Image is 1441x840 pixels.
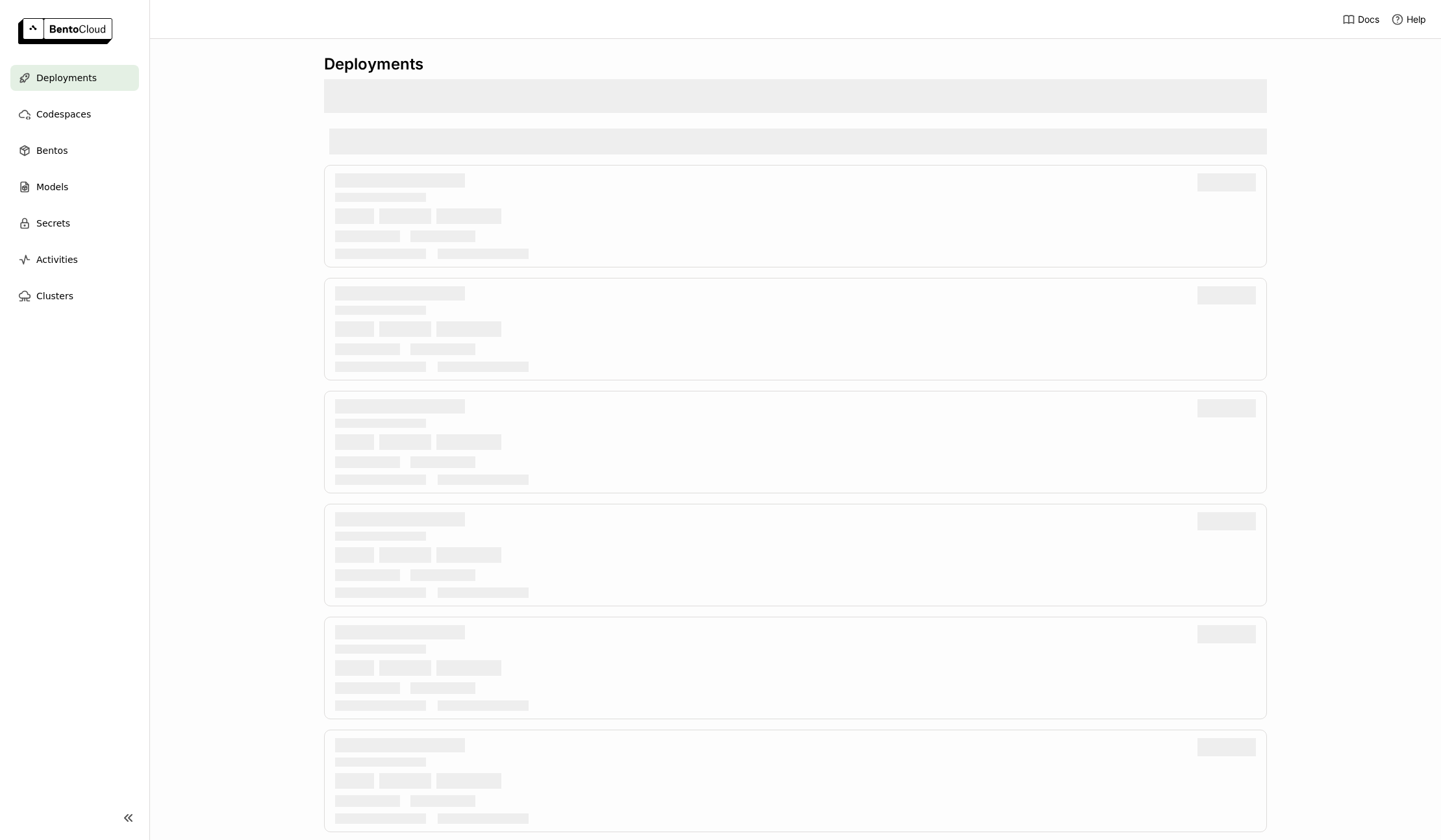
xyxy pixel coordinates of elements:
a: Clusters [10,283,139,309]
a: Bentos [10,138,139,164]
div: Deployments [324,55,1267,74]
a: Activities [10,247,139,273]
div: Help [1391,13,1426,26]
span: Deployments [36,70,97,86]
a: Models [10,174,139,200]
span: Clusters [36,288,73,304]
a: Docs [1342,13,1379,26]
span: Activities [36,252,78,267]
a: Secrets [10,210,139,236]
span: Help [1407,14,1426,25]
img: logo [18,18,112,44]
span: Codespaces [36,106,91,122]
span: Bentos [36,143,68,158]
span: Models [36,179,68,195]
span: Docs [1358,14,1379,25]
span: Secrets [36,216,70,231]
